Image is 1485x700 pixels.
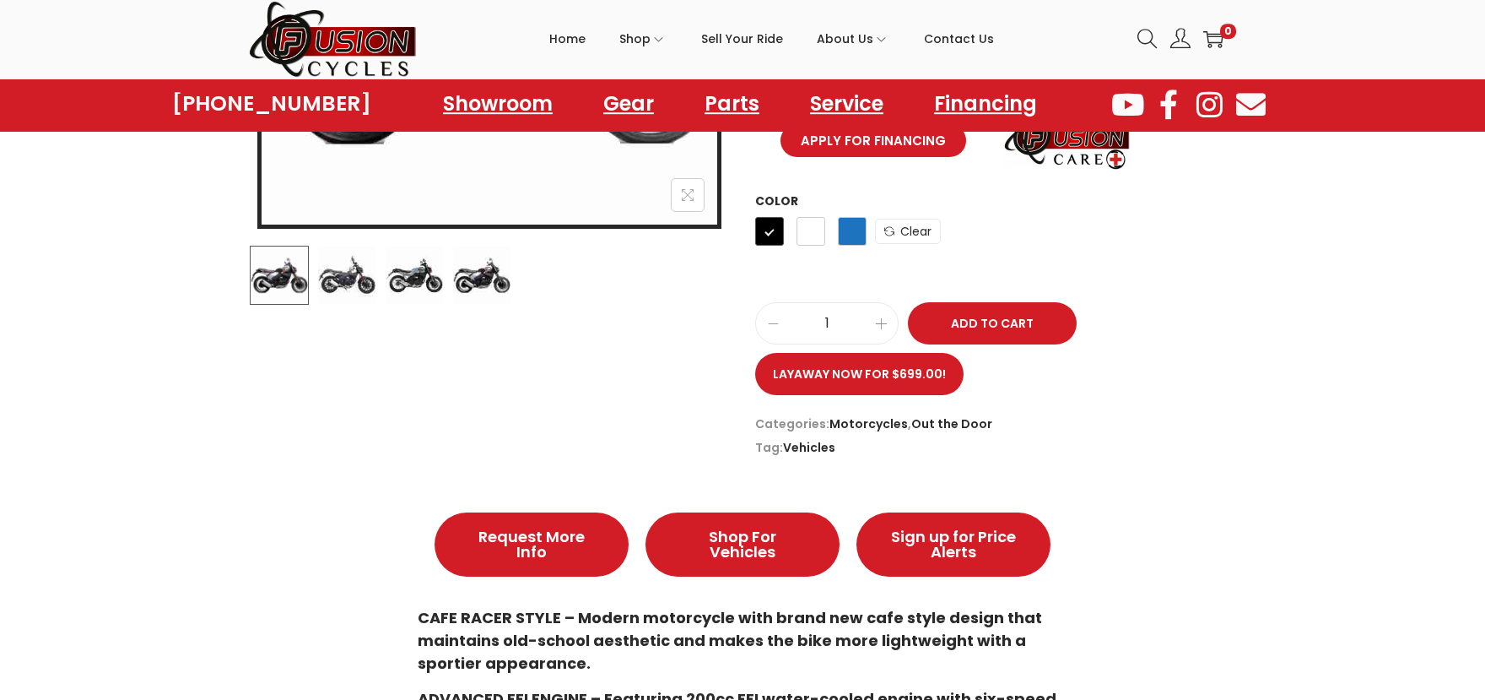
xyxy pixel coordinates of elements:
[924,1,994,77] a: Contact Us
[829,415,908,432] a: Motorcycles
[645,513,840,577] a: Shop For Vehicles
[701,1,783,77] a: Sell Your Ride
[426,84,1054,123] nav: Menu
[780,124,966,157] a: APPLY FOR FINANCING
[793,84,900,123] a: Service
[679,529,806,560] span: Shop For Vehicles
[586,84,671,123] a: Gear
[755,412,1236,436] span: Categories: ,
[549,18,586,60] span: Home
[817,18,873,60] span: About Us
[911,415,992,432] a: Out the Door
[701,18,783,60] span: Sell Your Ride
[917,84,1054,123] a: Financing
[908,302,1077,345] button: Add to Cart
[1203,29,1223,49] a: 0
[755,353,964,395] a: Layaway now for $699.00!
[619,1,667,77] a: Shop
[817,1,890,77] a: About Us
[755,193,798,209] label: Color
[756,312,898,335] input: Product quantity
[924,18,994,60] span: Contact Us
[418,606,1067,675] h6: CAFE RACER STYLE – Modern motorcycle with brand new cafe style design that maintains old-school a...
[688,84,776,123] a: Parts
[317,246,376,305] img: Product image
[250,246,309,305] img: Product image
[549,1,586,77] a: Home
[452,246,511,305] img: Product image
[468,529,595,560] span: Request More Info
[426,84,570,123] a: Showroom
[172,92,371,116] a: [PHONE_NUMBER]
[619,18,651,60] span: Shop
[385,246,444,305] img: Product image
[783,439,835,456] a: Vehicles
[890,529,1017,560] span: Sign up for Price Alerts
[875,219,941,244] a: Clear
[418,1,1125,77] nav: Primary navigation
[755,436,1236,459] span: Tag:
[801,134,946,147] span: APPLY FOR FINANCING
[856,513,1050,577] a: Sign up for Price Alerts
[435,513,629,577] a: Request More Info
